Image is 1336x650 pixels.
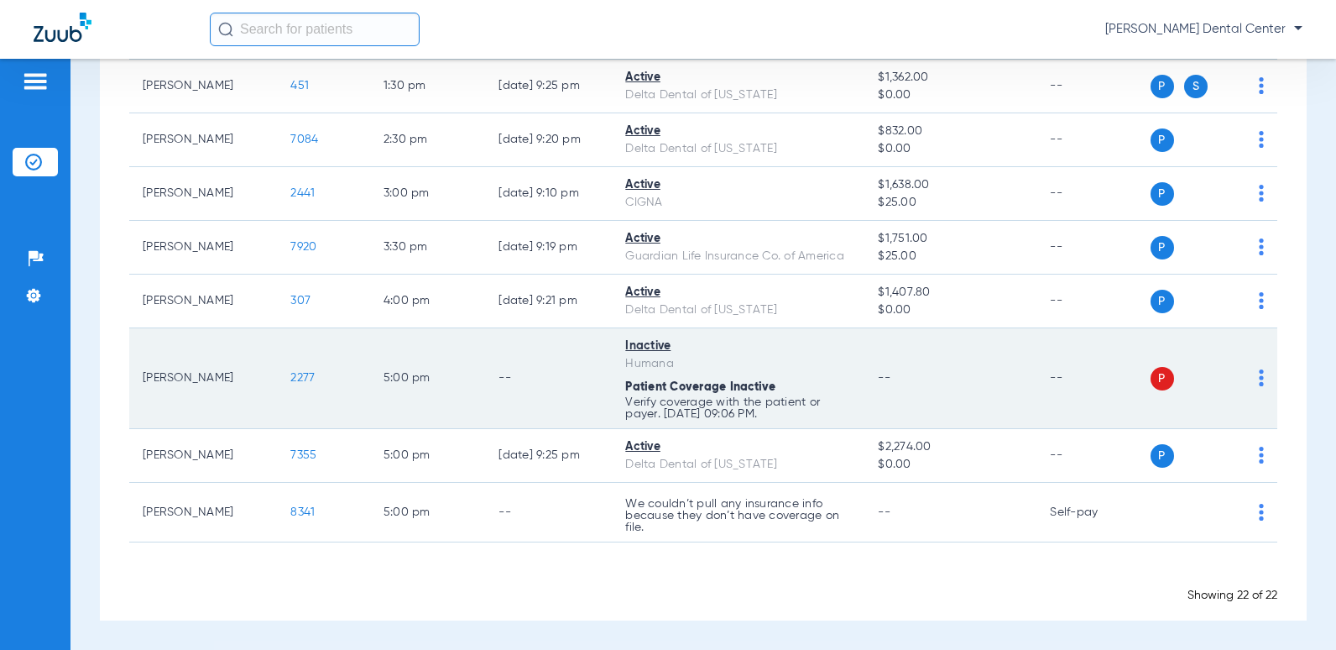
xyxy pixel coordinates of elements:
[878,123,1023,140] span: $832.00
[129,429,277,483] td: [PERSON_NAME]
[878,140,1023,158] span: $0.00
[625,284,851,301] div: Active
[290,80,309,92] span: 451
[290,187,315,199] span: 2441
[1036,113,1150,167] td: --
[625,69,851,86] div: Active
[878,86,1023,104] span: $0.00
[625,338,851,355] div: Inactive
[1259,239,1264,255] img: group-dot-blue.svg
[878,284,1023,301] span: $1,407.80
[878,230,1023,248] span: $1,751.00
[625,230,851,248] div: Active
[485,483,612,543] td: --
[290,134,318,145] span: 7084
[370,275,486,328] td: 4:00 PM
[1036,221,1150,275] td: --
[1036,328,1150,429] td: --
[129,328,277,429] td: [PERSON_NAME]
[625,498,851,533] p: We couldn’t pull any insurance info because they don’t have coverage on file.
[878,176,1023,194] span: $1,638.00
[878,194,1023,212] span: $25.00
[290,506,315,518] span: 8341
[625,396,851,420] p: Verify coverage with the patient or payer. [DATE] 09:06 PM.
[485,167,612,221] td: [DATE] 9:10 PM
[1259,504,1264,521] img: group-dot-blue.svg
[625,123,851,140] div: Active
[878,301,1023,319] span: $0.00
[1259,131,1264,148] img: group-dot-blue.svg
[878,456,1023,474] span: $0.00
[1151,75,1174,98] span: P
[485,221,612,275] td: [DATE] 9:19 PM
[290,449,316,461] span: 7355
[1151,290,1174,313] span: P
[625,176,851,194] div: Active
[370,167,486,221] td: 3:00 PM
[878,69,1023,86] span: $1,362.00
[1105,21,1302,38] span: [PERSON_NAME] Dental Center
[485,328,612,429] td: --
[290,295,311,307] span: 307
[34,13,91,42] img: Zuub Logo
[1036,483,1150,543] td: Self-pay
[625,194,851,212] div: CIGNA
[1187,590,1277,601] span: Showing 22 of 22
[1259,292,1264,309] img: group-dot-blue.svg
[1036,167,1150,221] td: --
[1151,128,1174,152] span: P
[129,60,277,113] td: [PERSON_NAME]
[290,372,315,384] span: 2277
[129,113,277,167] td: [PERSON_NAME]
[1036,275,1150,328] td: --
[625,248,851,265] div: Guardian Life Insurance Co. of America
[625,301,851,319] div: Delta Dental of [US_STATE]
[22,71,49,92] img: hamburger-icon
[290,241,316,253] span: 7920
[210,13,420,46] input: Search for patients
[129,275,277,328] td: [PERSON_NAME]
[625,140,851,158] div: Delta Dental of [US_STATE]
[485,60,612,113] td: [DATE] 9:25 PM
[129,167,277,221] td: [PERSON_NAME]
[218,22,233,37] img: Search Icon
[1259,185,1264,202] img: group-dot-blue.svg
[1151,236,1174,259] span: P
[625,381,775,393] span: Patient Coverage Inactive
[1036,429,1150,483] td: --
[625,86,851,104] div: Delta Dental of [US_STATE]
[370,221,486,275] td: 3:30 PM
[485,429,612,483] td: [DATE] 9:25 PM
[1151,444,1174,468] span: P
[625,438,851,456] div: Active
[625,355,851,373] div: Humana
[1259,77,1264,94] img: group-dot-blue.svg
[1259,447,1264,464] img: group-dot-blue.svg
[1259,370,1264,386] img: group-dot-blue.svg
[370,429,486,483] td: 5:00 PM
[129,483,277,543] td: [PERSON_NAME]
[370,483,486,543] td: 5:00 PM
[485,113,612,167] td: [DATE] 9:20 PM
[129,221,277,275] td: [PERSON_NAME]
[878,438,1023,456] span: $2,274.00
[1184,75,1208,98] span: S
[1151,367,1174,391] span: P
[1151,182,1174,206] span: P
[370,113,486,167] td: 2:30 PM
[878,372,890,384] span: --
[370,60,486,113] td: 1:30 PM
[625,456,851,474] div: Delta Dental of [US_STATE]
[370,328,486,429] td: 5:00 PM
[1036,60,1150,113] td: --
[878,506,890,518] span: --
[878,248,1023,265] span: $25.00
[485,275,612,328] td: [DATE] 9:21 PM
